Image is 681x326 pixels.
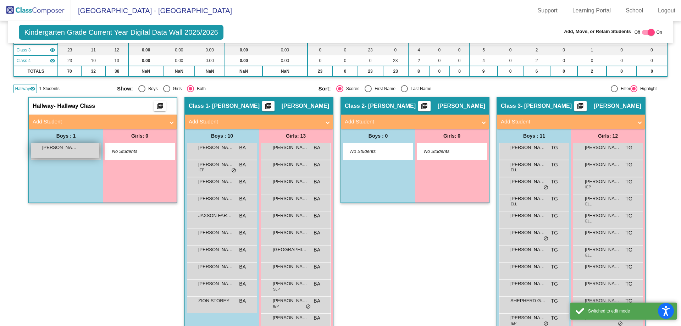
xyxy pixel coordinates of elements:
span: [PERSON_NAME] [510,229,546,236]
td: 0.00 [195,55,225,66]
mat-panel-title: Add Student [33,118,165,126]
span: ELL [585,253,592,258]
span: TG [551,314,558,322]
mat-panel-title: Add Student [345,118,477,126]
div: Girls: 12 [571,129,645,143]
span: [PERSON_NAME] [510,178,546,185]
td: 23 [58,55,81,66]
div: Girls: 0 [415,129,489,143]
span: TG [551,178,558,186]
div: Last Name [408,85,431,92]
span: Add, Move, or Retain Students [564,28,631,35]
td: 9 [469,66,497,77]
td: 0 [607,45,637,55]
button: Print Students Details [154,101,166,111]
span: [PERSON_NAME] [273,297,308,304]
div: Switched to edit mode [588,308,671,314]
a: School [620,5,649,16]
span: BA [239,229,246,237]
div: Boys : 0 [341,129,415,143]
td: 23 [383,55,408,66]
td: 8 [408,66,429,77]
span: [PERSON_NAME] [273,195,308,202]
td: 0 [577,55,607,66]
span: [PERSON_NAME] [198,280,234,287]
span: [PERSON_NAME] [198,263,234,270]
td: 0 [637,55,667,66]
span: [PERSON_NAME] [585,161,620,168]
span: ZION STOREY [198,297,234,304]
td: 0 [450,66,470,77]
td: Theresa Gonzalez - Theresa Gonzalez [14,45,58,55]
span: TG [626,297,632,305]
span: BA [239,280,246,288]
span: BA [314,246,320,254]
div: Boys : 11 [497,129,571,143]
mat-radio-group: Select an option [319,85,515,92]
span: [PERSON_NAME] [198,144,234,151]
span: [PERSON_NAME] [438,103,485,110]
button: Print Students Details [418,101,431,111]
span: ELL [511,167,517,173]
td: 2 [523,45,550,55]
span: [PERSON_NAME] [585,263,620,270]
span: [PERSON_NAME] [273,161,308,168]
span: [PERSON_NAME] [PERSON_NAME] [510,195,546,202]
span: TG [626,178,632,186]
span: [PERSON_NAME] [510,212,546,219]
span: [PERSON_NAME] [510,314,546,321]
span: TG [551,280,558,288]
td: 0 [332,45,358,55]
td: 0.00 [163,55,195,66]
td: 23 [383,66,408,77]
td: 1 [577,45,607,55]
td: 0 [550,66,577,77]
span: BA [314,178,320,186]
mat-icon: picture_as_pdf [264,103,272,112]
span: TG [551,161,558,168]
td: 0.00 [195,45,225,55]
span: SLP [273,287,280,292]
span: IEP [511,321,516,326]
td: 0.00 [163,45,195,55]
td: 0 [607,55,637,66]
td: 0 [332,66,358,77]
td: 0 [429,55,450,66]
button: Print Students Details [262,101,275,111]
span: ELL [585,219,592,224]
span: [PERSON_NAME] [510,280,546,287]
td: 0 [358,55,383,66]
td: 10 [81,55,105,66]
mat-icon: visibility [30,86,35,92]
td: 0 [450,45,470,55]
span: - [PERSON_NAME] [365,103,416,110]
span: TG [551,246,558,254]
span: TG [551,195,558,203]
span: [PERSON_NAME] [585,144,620,151]
span: [PERSON_NAME] [510,144,546,151]
span: IEP [273,304,279,309]
span: BA [239,263,246,271]
td: 0.00 [128,55,163,66]
td: 0 [498,55,523,66]
td: 11 [81,45,105,55]
td: 5 [469,45,497,55]
mat-expansion-panel-header: Add Student [29,115,177,129]
div: Girls [170,85,182,92]
span: No Students [350,148,395,155]
td: 0 [332,55,358,66]
span: On [657,29,662,35]
span: Class 1 [189,103,209,110]
span: [PERSON_NAME] [273,280,308,287]
span: [PERSON_NAME] [510,246,546,253]
a: Learning Portal [567,5,617,16]
span: BA [239,297,246,305]
span: BA [314,297,320,305]
span: do_not_disturb_alt [231,168,236,173]
span: [PERSON_NAME] [273,144,308,151]
td: 0.00 [128,45,163,55]
span: TG [626,246,632,254]
span: Kindergarten Grade Current Year Digital Data Wall 2025/2026 [19,25,223,40]
span: [PERSON_NAME] [510,161,546,168]
td: 32 [81,66,105,77]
